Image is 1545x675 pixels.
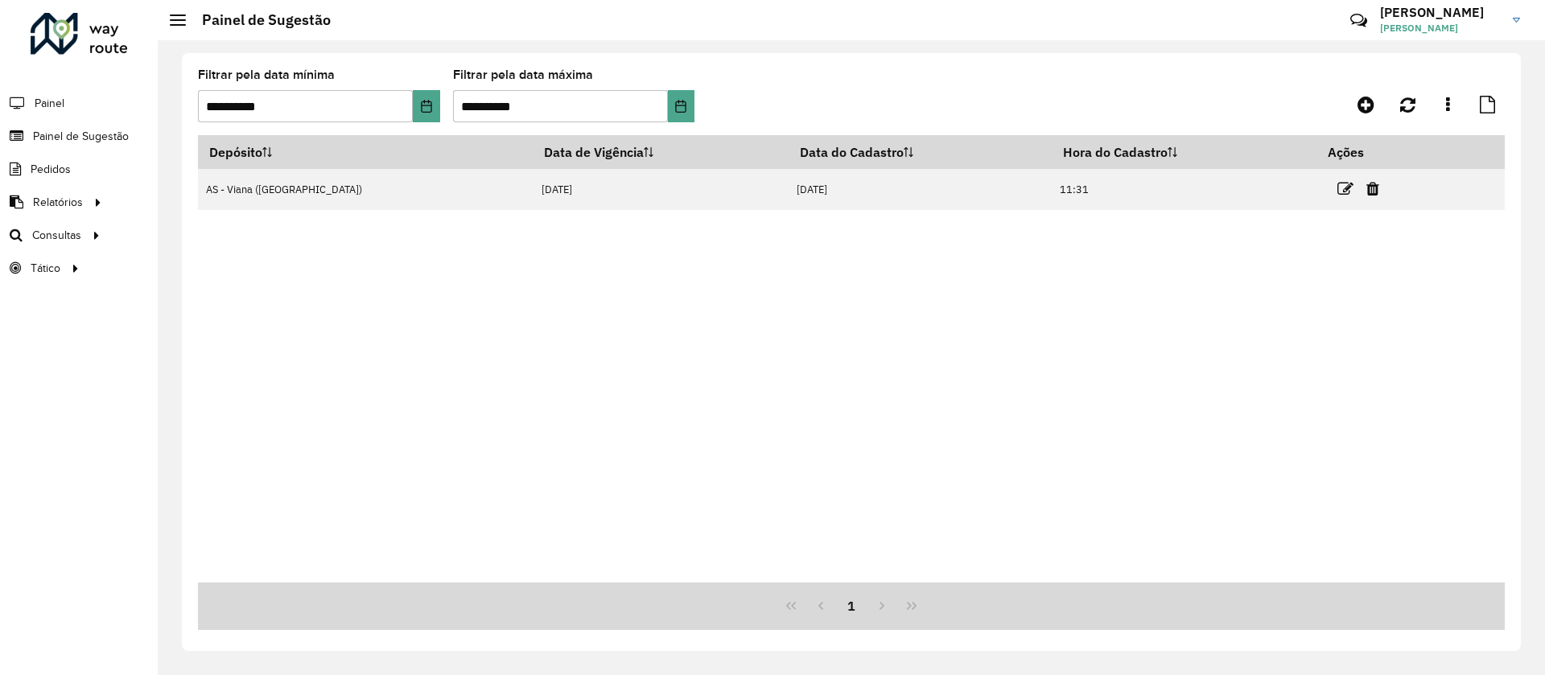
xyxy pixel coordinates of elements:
[836,591,867,621] button: 1
[33,194,83,211] span: Relatórios
[1380,5,1501,20] h3: [PERSON_NAME]
[534,169,789,210] td: [DATE]
[198,135,534,169] th: Depósito
[1366,178,1379,200] a: Excluir
[31,260,60,277] span: Tático
[1052,169,1316,210] td: 11:31
[413,90,439,122] button: Choose Date
[453,65,593,84] label: Filtrar pela data máxima
[1380,21,1501,35] span: [PERSON_NAME]
[1316,135,1413,169] th: Ações
[1052,135,1316,169] th: Hora do Cadastro
[198,65,335,84] label: Filtrar pela data mínima
[789,169,1052,210] td: [DATE]
[534,135,789,169] th: Data de Vigência
[35,95,64,112] span: Painel
[33,128,129,145] span: Painel de Sugestão
[1341,3,1376,38] a: Contato Rápido
[186,11,331,29] h2: Painel de Sugestão
[1337,178,1353,200] a: Editar
[668,90,694,122] button: Choose Date
[31,161,71,178] span: Pedidos
[32,227,81,244] span: Consultas
[789,135,1052,169] th: Data do Cadastro
[198,169,534,210] td: AS - Viana ([GEOGRAPHIC_DATA])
